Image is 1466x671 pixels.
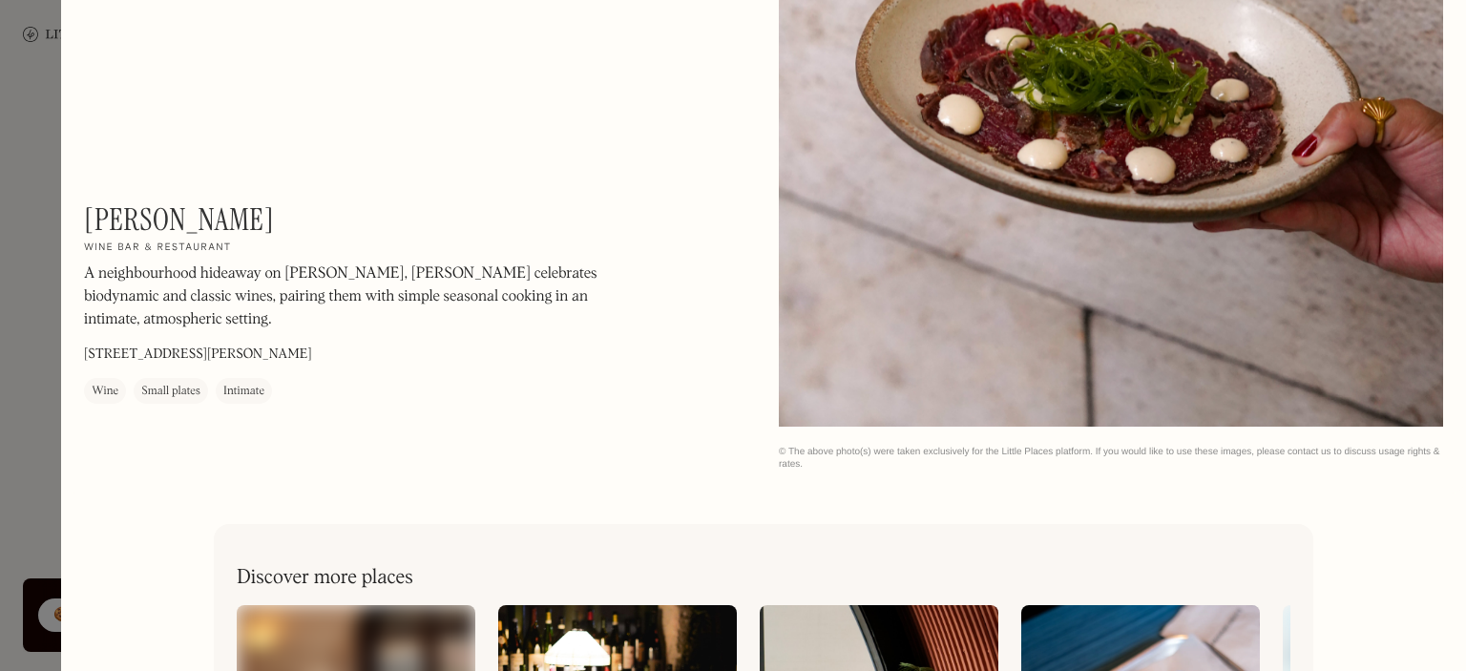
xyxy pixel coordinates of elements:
[92,382,118,401] div: Wine
[84,262,599,331] p: A neighbourhood hideaway on [PERSON_NAME], [PERSON_NAME] celebrates biodynamic and classic wines,...
[779,446,1443,471] div: © The above photo(s) were taken exclusively for the Little Places platform. If you would like to ...
[223,382,264,401] div: Intimate
[237,566,413,590] h2: Discover more places
[141,382,200,401] div: Small plates
[84,201,274,238] h1: [PERSON_NAME]
[84,241,232,255] h2: Wine bar & restaurant
[84,345,312,365] p: [STREET_ADDRESS][PERSON_NAME]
